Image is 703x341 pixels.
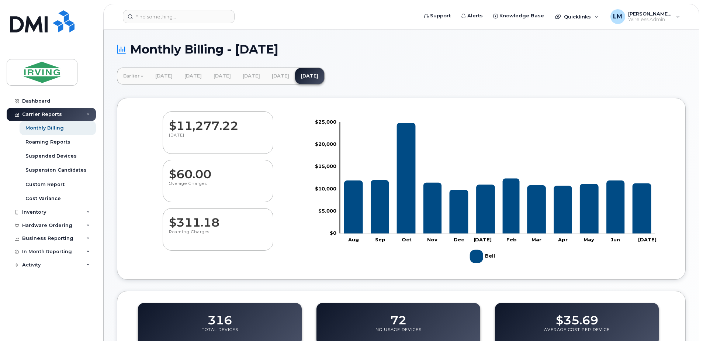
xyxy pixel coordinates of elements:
[169,112,267,132] dd: $11,277.22
[266,68,295,84] a: [DATE]
[583,237,594,242] tspan: May
[638,237,657,242] tspan: [DATE]
[315,141,336,147] tspan: $20,000
[315,185,336,191] tspan: $10,000
[506,237,517,242] tspan: Feb
[375,237,385,242] tspan: Sep
[556,306,598,327] dd: $35.69
[117,43,686,56] h1: Monthly Billing - [DATE]
[347,237,359,242] tspan: Aug
[169,181,267,194] p: Overage Charges
[470,247,497,266] g: Legend
[315,118,657,266] g: Chart
[473,237,492,242] tspan: [DATE]
[558,237,568,242] tspan: Apr
[611,237,620,242] tspan: Jun
[169,160,267,181] dd: $60.00
[117,68,149,84] a: Earlier
[208,68,237,84] a: [DATE]
[208,306,232,327] dd: 316
[169,209,267,229] dd: $311.18
[330,230,336,236] tspan: $0
[390,306,406,327] dd: 72
[179,68,208,84] a: [DATE]
[427,237,437,242] tspan: Nov
[544,327,610,340] p: Average Cost Per Device
[315,163,336,169] tspan: $15,000
[295,68,324,84] a: [DATE]
[169,132,267,146] p: [DATE]
[202,327,238,340] p: Total Devices
[318,208,336,214] tspan: $5,000
[470,247,497,266] g: Bell
[315,118,336,124] tspan: $25,000
[169,229,267,242] p: Roaming Charges
[375,327,422,340] p: No Usage Devices
[531,237,541,242] tspan: Mar
[237,68,266,84] a: [DATE]
[149,68,179,84] a: [DATE]
[401,237,411,242] tspan: Oct
[454,237,464,242] tspan: Dec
